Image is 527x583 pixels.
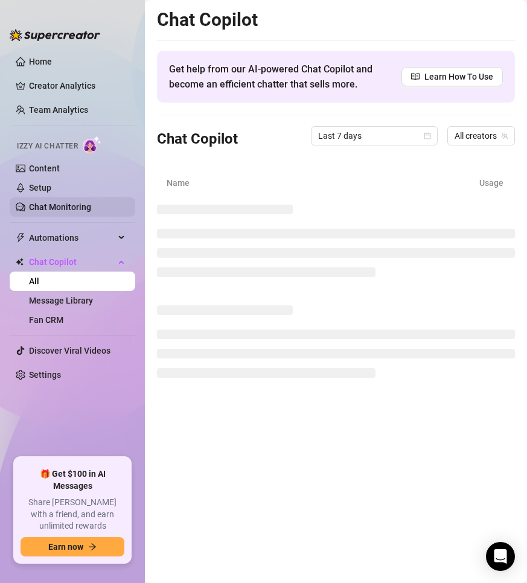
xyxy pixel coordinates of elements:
a: Setup [29,183,51,193]
span: read [411,72,420,81]
article: Name [167,176,479,190]
span: Automations [29,228,115,247]
span: Last 7 days [318,127,430,145]
a: Team Analytics [29,105,88,115]
span: 🎁 Get $100 in AI Messages [21,468,124,492]
span: thunderbolt [16,233,25,243]
span: All creators [455,127,508,145]
a: Message Library [29,296,93,305]
span: Izzy AI Chatter [17,141,78,152]
span: Earn now [48,542,83,552]
span: Chat Copilot [29,252,115,272]
img: AI Chatter [83,136,101,153]
article: Usage [479,176,505,190]
h3: Chat Copilot [157,130,238,149]
div: Open Intercom Messenger [486,542,515,571]
a: Learn How To Use [401,67,503,86]
a: Creator Analytics [29,76,126,95]
a: Chat Monitoring [29,202,91,212]
span: calendar [424,132,431,139]
span: Share [PERSON_NAME] with a friend, and earn unlimited rewards [21,497,124,532]
h2: Chat Copilot [157,8,515,31]
a: Fan CRM [29,315,63,325]
a: Discover Viral Videos [29,346,110,355]
span: Learn How To Use [424,70,493,83]
span: Get help from our AI-powered Chat Copilot and become an efficient chatter that sells more. [169,62,401,92]
a: Settings [29,370,61,380]
a: Home [29,57,52,66]
span: team [501,132,508,139]
a: All [29,276,39,286]
img: logo-BBDzfeDw.svg [10,29,100,41]
button: Earn nowarrow-right [21,537,124,556]
img: Chat Copilot [16,258,24,266]
span: arrow-right [88,543,97,551]
a: Content [29,164,60,173]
